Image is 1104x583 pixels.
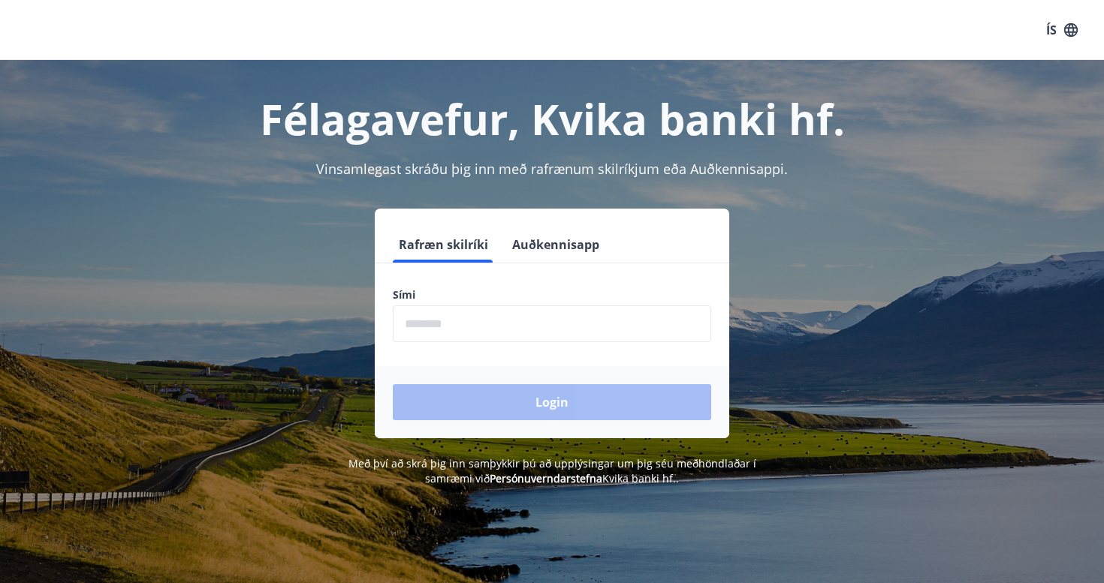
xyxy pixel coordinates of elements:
span: Vinsamlegast skráðu þig inn með rafrænum skilríkjum eða Auðkennisappi. [316,160,788,178]
h1: Félagavefur, Kvika banki hf. [29,90,1075,147]
button: Auðkennisapp [506,227,605,263]
span: Með því að skrá þig inn samþykkir þú að upplýsingar um þig séu meðhöndlaðar í samræmi við Kvika b... [348,456,756,485]
button: Rafræn skilríki [393,227,494,263]
a: Persónuverndarstefna [490,471,602,485]
label: Sími [393,287,711,302]
button: ÍS [1038,17,1086,44]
